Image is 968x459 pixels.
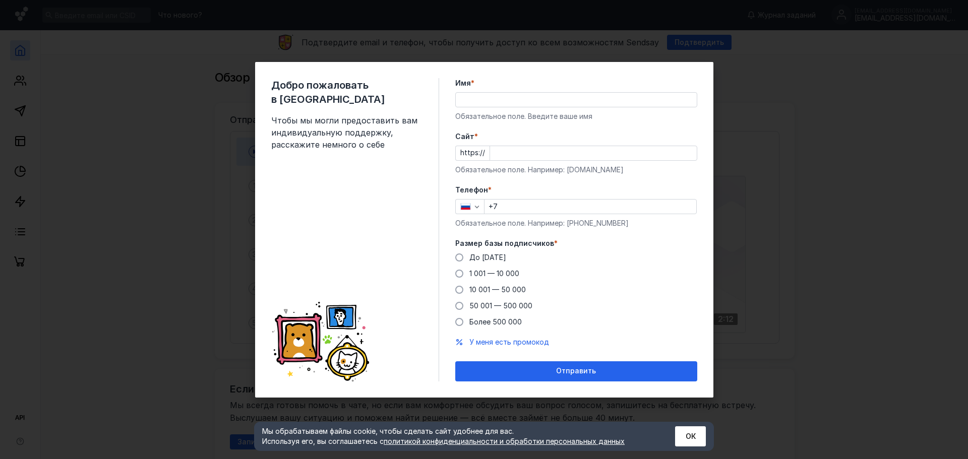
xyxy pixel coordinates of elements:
span: Cайт [455,132,474,142]
span: Размер базы подписчиков [455,238,554,248]
span: До [DATE] [469,253,506,261]
span: Чтобы мы могли предоставить вам индивидуальную поддержку, расскажите немного о себе [271,114,422,151]
span: У меня есть промокод [469,338,549,346]
span: Более 500 000 [469,317,522,326]
span: Имя [455,78,471,88]
div: Мы обрабатываем файлы cookie, чтобы сделать сайт удобнее для вас. Используя его, вы соглашаетесь c [262,426,650,446]
button: Отправить [455,361,697,381]
span: 50 001 — 500 000 [469,301,532,310]
span: Телефон [455,185,488,195]
span: Отправить [556,367,596,375]
span: 1 001 — 10 000 [469,269,519,278]
a: политикой конфиденциальности и обработки персональных данных [384,437,625,445]
div: Обязательное поле. Введите ваше имя [455,111,697,121]
div: Обязательное поле. Например: [PHONE_NUMBER] [455,218,697,228]
span: Добро пожаловать в [GEOGRAPHIC_DATA] [271,78,422,106]
button: У меня есть промокод [469,337,549,347]
button: ОК [675,426,706,446]
span: 10 001 — 50 000 [469,285,526,294]
div: Обязательное поле. Например: [DOMAIN_NAME] [455,165,697,175]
